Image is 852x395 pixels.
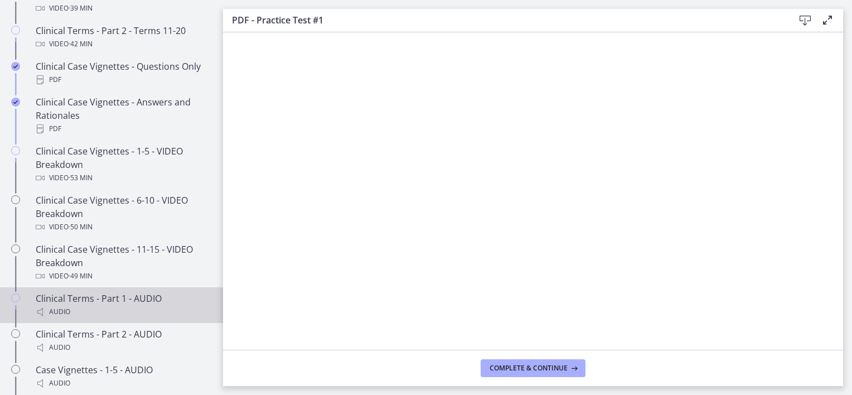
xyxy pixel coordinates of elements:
div: Video [36,37,210,51]
div: Clinical Case Vignettes - Questions Only [36,60,210,86]
span: · 50 min [69,220,93,234]
i: Completed [11,98,20,107]
div: Video [36,220,210,234]
span: · 39 min [69,2,93,15]
div: PDF [36,122,210,136]
span: Complete & continue [490,364,568,373]
button: Complete & continue [481,359,585,377]
span: · 42 min [69,37,93,51]
div: Video [36,171,210,185]
div: Audio [36,377,210,390]
div: Clinical Terms - Part 2 - AUDIO [36,327,210,354]
i: Completed [11,62,20,71]
span: · 53 min [69,171,93,185]
span: · 49 min [69,269,93,283]
div: PDF [36,73,210,86]
div: Audio [36,341,210,354]
div: Clinical Terms - Part 2 - Terms 11-20 [36,24,210,51]
div: Case Vignettes - 1-5 - AUDIO [36,363,210,390]
div: Clinical Terms - Part 1 - AUDIO [36,292,210,319]
div: Clinical Case Vignettes - 1-5 - VIDEO Breakdown [36,144,210,185]
div: Video [36,2,210,15]
div: Clinical Case Vignettes - Answers and Rationales [36,95,210,136]
h3: PDF - Practice Test #1 [232,13,776,27]
div: Video [36,269,210,283]
div: Audio [36,305,210,319]
div: Clinical Case Vignettes - 6-10 - VIDEO Breakdown [36,194,210,234]
div: Clinical Case Vignettes - 11-15 - VIDEO Breakdown [36,243,210,283]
